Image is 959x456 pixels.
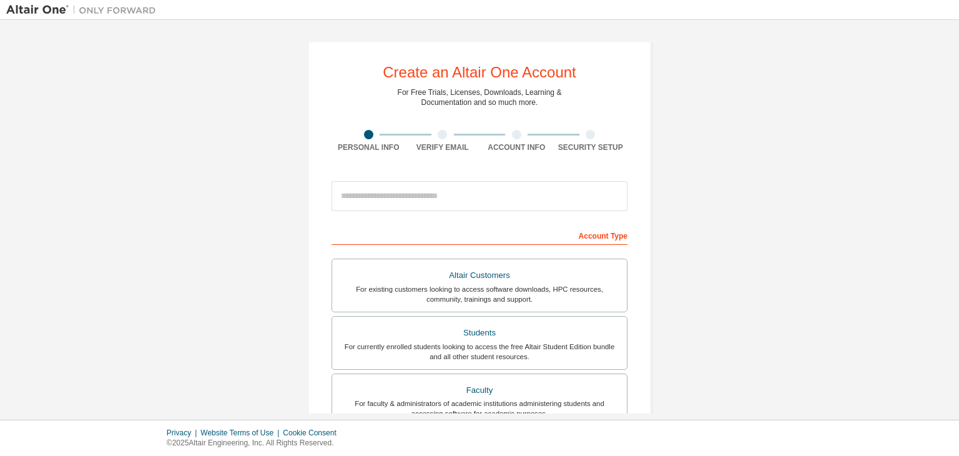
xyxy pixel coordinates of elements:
[340,284,619,304] div: For existing customers looking to access software downloads, HPC resources, community, trainings ...
[398,87,562,107] div: For Free Trials, Licenses, Downloads, Learning & Documentation and so much more.
[554,142,628,152] div: Security Setup
[479,142,554,152] div: Account Info
[200,428,283,438] div: Website Terms of Use
[340,342,619,362] div: For currently enrolled students looking to access the free Altair Student Edition bundle and all ...
[283,428,343,438] div: Cookie Consent
[332,142,406,152] div: Personal Info
[406,142,480,152] div: Verify Email
[332,225,627,245] div: Account Type
[167,438,344,449] p: © 2025 Altair Engineering, Inc. All Rights Reserved.
[167,428,200,438] div: Privacy
[340,399,619,419] div: For faculty & administrators of academic institutions administering students and accessing softwa...
[383,65,576,80] div: Create an Altair One Account
[340,267,619,284] div: Altair Customers
[6,4,162,16] img: Altair One
[340,324,619,342] div: Students
[340,382,619,399] div: Faculty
